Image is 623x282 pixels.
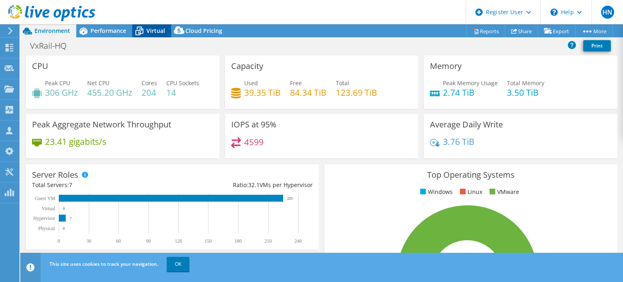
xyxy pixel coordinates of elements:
h4: 84.34 TiB [290,88,327,97]
svg: \n [550,9,558,16]
h3: CPU [32,62,48,71]
text: Guest VM [35,196,55,201]
span: Cores [142,79,157,87]
span: Peak CPU [45,79,70,87]
h3: Top Operating Systems [331,170,611,179]
li: VMware [488,187,519,196]
text: 0 [63,207,65,211]
span: This site uses cookies to track your navigation. [49,260,158,267]
span: Environment [34,27,70,34]
h4: 3.76 TiB [443,137,475,146]
text: Hypervisor [33,215,55,221]
h3: IOPS at 95% [231,120,277,129]
h3: Average Daily Write [430,120,503,129]
h3: Capacity [231,62,263,71]
div: Total Servers: [32,181,172,189]
text: 30 [86,238,91,244]
h4: 39.35 TiB [244,88,281,97]
h1: VxRail-HQ [26,41,79,50]
h4: 23.41 gigabits/s [45,137,106,146]
text: Physical [38,226,55,231]
h4: 204 [142,88,157,97]
a: OK [167,257,189,271]
span: Free [290,79,302,87]
text: 225 [287,196,293,200]
text: 240 [294,238,302,244]
span: CPU Sockets [166,79,199,87]
text: Virtual [42,206,56,211]
h4: 14 [166,88,199,97]
text: 0 [63,226,65,230]
text: 90 [146,238,151,244]
div: Ratio: VMs per Hypervisor [172,181,313,189]
span: Cloud Pricing [185,27,222,34]
span: HN [601,6,614,19]
span: Net CPU [87,79,110,87]
h4: 2.74 TiB [443,88,498,97]
a: Reports [466,25,505,37]
text: 210 [264,238,272,244]
text: 0 [58,238,60,244]
h4: 306 GHz [45,88,78,97]
h4: 3.50 TiB [507,88,544,97]
h4: 4599 [244,138,264,146]
h3: Server Roles [32,170,78,179]
h3: Memory [430,62,462,71]
text: 7 [70,216,72,220]
text: 120 [175,238,182,244]
li: Linux [458,187,482,196]
text: 150 [204,238,212,244]
span: 7 [69,181,72,189]
a: Print [583,40,611,52]
span: Total [336,79,349,87]
h3: Peak Aggregate Network Throughput [32,120,171,129]
a: Export [538,25,576,37]
text: 60 [116,238,121,244]
li: Windows [418,187,453,196]
span: Virtual [146,27,165,34]
h4: 455.20 GHz [87,88,132,97]
a: Share [505,25,538,37]
span: Performance [90,27,126,34]
text: 180 [234,238,242,244]
span: Peak Memory Usage [443,79,498,87]
span: 32.1 [248,181,260,189]
a: More [575,25,613,37]
span: Used [244,79,258,87]
span: Total Memory [507,79,544,87]
h4: 123.69 TiB [336,88,377,97]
